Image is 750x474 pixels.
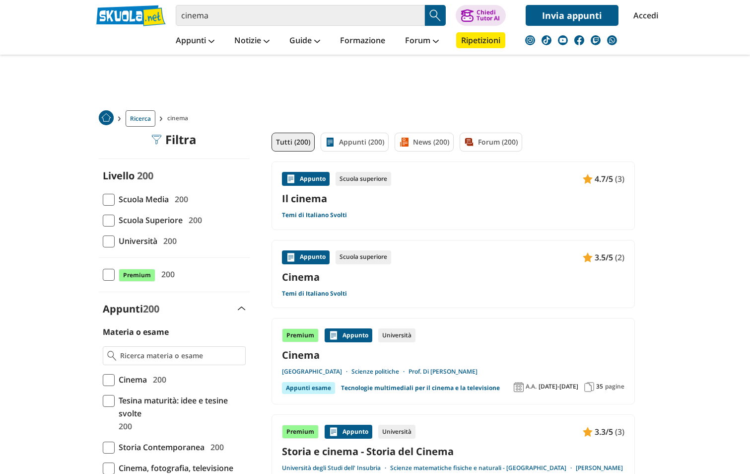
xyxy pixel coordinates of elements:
span: (3) [615,172,624,185]
img: Pagine [584,382,594,392]
input: Ricerca materia o esame [120,351,241,361]
a: Forum [403,32,441,50]
div: Appunto [325,328,372,342]
img: Appunti contenuto [286,252,296,262]
span: Università [115,235,157,247]
div: Appunti esame [282,382,335,394]
img: Filtra filtri mobile [151,135,161,145]
img: Appunti contenuto [329,330,339,340]
div: Appunto [325,425,372,439]
a: Scienze matematiche fisiche e naturali - [GEOGRAPHIC_DATA] [390,464,576,472]
img: Home [99,110,114,125]
a: Temi di Italiano Svolti [282,211,347,219]
span: 3.3/5 [595,425,613,438]
img: WhatsApp [607,35,617,45]
a: Prof. Di [PERSON_NAME] [409,368,477,376]
span: 200 [137,169,153,182]
span: 4.7/5 [595,172,613,185]
span: Premium [119,269,155,282]
label: Appunti [103,302,159,316]
a: Storia e cinema - Storia del Cinema [282,445,624,458]
span: (2) [615,251,624,264]
a: Tecnologie multimediali per il cinema e la televisione [341,382,500,394]
img: Appunti contenuto [583,252,593,262]
img: Apri e chiudi sezione [238,307,246,311]
a: Ricerca [126,110,155,127]
a: Guide [287,32,323,50]
span: 35 [596,383,603,391]
span: Scuola Superiore [115,214,183,227]
a: Appunti (200) [321,133,389,152]
a: Ripetizioni [456,32,505,48]
a: Invia appunti [526,5,618,26]
img: Forum filtro contenuto [464,137,474,147]
span: 3.5/5 [595,251,613,264]
a: Università degli Studi dell' Insubria [282,464,390,472]
a: [GEOGRAPHIC_DATA] [282,368,351,376]
a: Accedi [633,5,654,26]
img: youtube [558,35,568,45]
a: Formazione [338,32,388,50]
label: Materia o esame [103,326,169,337]
span: cinema [167,110,192,127]
img: Appunti contenuto [583,427,593,437]
span: Tesina maturità: idee e tesine svolte [115,394,246,420]
span: 200 [157,268,175,281]
a: Scienze politiche [351,368,409,376]
label: Livello [103,169,135,182]
span: 200 [143,302,159,316]
input: Cerca appunti, riassunti o versioni [176,5,425,26]
img: facebook [574,35,584,45]
div: Filtra [151,133,197,147]
span: Storia Contemporanea [115,441,205,454]
div: Premium [282,328,319,342]
span: 200 [171,193,188,206]
span: [DATE]-[DATE] [539,383,578,391]
span: 200 [185,214,202,227]
a: Notizie [232,32,272,50]
img: twitch [591,35,601,45]
div: Scuola superiore [336,250,391,264]
img: Ricerca materia o esame [107,351,117,361]
span: 200 [149,373,166,386]
a: News (200) [395,133,454,152]
div: Scuola superiore [336,172,391,186]
a: Cinema [282,270,624,284]
img: instagram [525,35,535,45]
a: [PERSON_NAME] [576,464,623,472]
a: Home [99,110,114,127]
span: 200 [159,235,177,247]
button: Search Button [425,5,446,26]
img: News filtro contenuto [399,137,409,147]
div: Università [378,425,415,439]
div: Università [378,328,415,342]
a: Appunti [173,32,217,50]
div: Appunto [282,250,330,264]
span: Cinema [115,373,147,386]
img: Appunti contenuto [583,174,593,184]
div: Chiedi Tutor AI [477,9,500,21]
img: Appunti contenuto [329,427,339,437]
span: 200 [115,420,132,433]
a: Tutti (200) [272,133,315,152]
a: Il cinema [282,192,624,205]
a: Forum (200) [460,133,522,152]
img: Appunti filtro contenuto [325,137,335,147]
a: Cinema [282,348,624,362]
a: Temi di Italiano Svolti [282,290,347,298]
img: Anno accademico [514,382,524,392]
img: tiktok [542,35,551,45]
span: 200 [206,441,224,454]
span: pagine [605,383,624,391]
span: A.A. [526,383,537,391]
div: Appunto [282,172,330,186]
div: Premium [282,425,319,439]
span: Scuola Media [115,193,169,206]
span: (3) [615,425,624,438]
img: Appunti contenuto [286,174,296,184]
button: ChiediTutor AI [456,5,506,26]
img: Cerca appunti, riassunti o versioni [428,8,443,23]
